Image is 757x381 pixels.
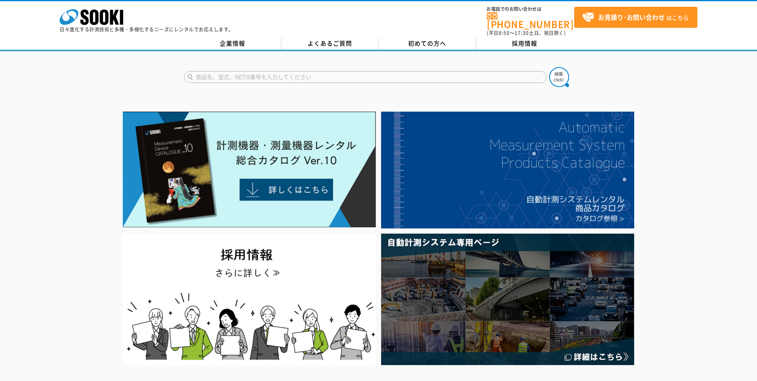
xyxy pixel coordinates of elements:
strong: お見積り･お問い合わせ [598,12,665,22]
a: よくあるご質問 [281,38,379,50]
input: 商品名、型式、NETIS番号を入力してください [184,71,547,83]
a: 企業情報 [184,38,281,50]
img: 自動計測システム専用ページ [381,234,634,365]
img: 自動計測システムカタログ [381,112,634,228]
img: Catalog Ver10 [123,112,376,228]
p: 日々進化する計測技術と多種・多様化するニーズにレンタルでお応えします。 [60,27,234,32]
a: [PHONE_NUMBER] [487,12,574,29]
a: お見積り･お問い合わせはこちら [574,7,697,28]
a: 初めての方へ [379,38,476,50]
a: 採用情報 [476,38,573,50]
span: 17:30 [515,29,529,37]
img: SOOKI recruit [123,234,376,365]
span: 8:50 [499,29,510,37]
span: はこちら [582,12,689,23]
span: お電話でのお問い合わせは [487,7,574,12]
img: btn_search.png [549,67,569,87]
span: (平日 ～ 土日、祝日除く) [487,29,565,37]
span: 初めての方へ [408,39,446,48]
